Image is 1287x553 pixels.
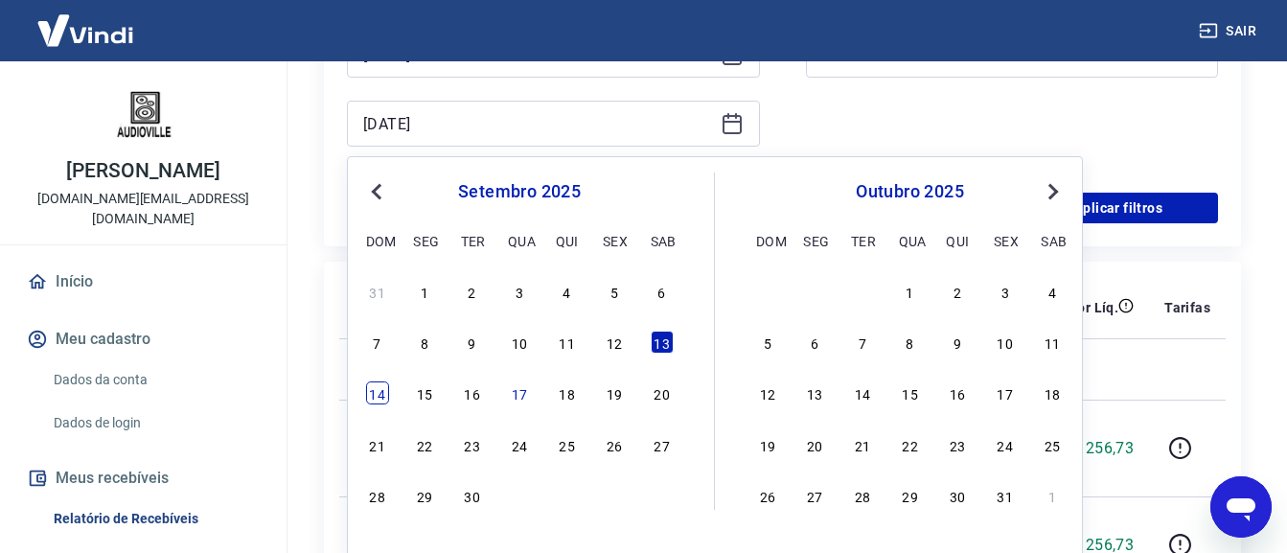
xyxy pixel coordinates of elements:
[366,484,389,507] div: Choose domingo, 28 de setembro de 2025
[756,280,779,303] div: Choose domingo, 28 de setembro de 2025
[556,229,579,252] div: qui
[508,381,531,404] div: Choose quarta-feira, 17 de setembro de 2025
[946,229,969,252] div: qui
[651,484,674,507] div: Choose sábado, 4 de outubro de 2025
[756,433,779,456] div: Choose domingo, 19 de outubro de 2025
[803,331,826,354] div: Choose segunda-feira, 6 de outubro de 2025
[899,331,922,354] div: Choose quarta-feira, 8 de outubro de 2025
[1210,476,1272,538] iframe: Botão para abrir a janela de mensagens
[753,180,1067,203] div: outubro 2025
[756,229,779,252] div: dom
[1041,229,1064,252] div: sab
[851,280,874,303] div: Choose terça-feira, 30 de setembro de 2025
[23,1,148,59] img: Vindi
[899,381,922,404] div: Choose quarta-feira, 15 de outubro de 2025
[994,280,1017,303] div: Choose sexta-feira, 3 de outubro de 2025
[1195,13,1264,49] button: Sair
[413,280,436,303] div: Choose segunda-feira, 1 de setembro de 2025
[413,484,436,507] div: Choose segunda-feira, 29 de setembro de 2025
[556,331,579,354] div: Choose quinta-feira, 11 de setembro de 2025
[413,381,436,404] div: Choose segunda-feira, 15 de setembro de 2025
[851,381,874,404] div: Choose terça-feira, 14 de outubro de 2025
[366,433,389,456] div: Choose domingo, 21 de setembro de 2025
[651,331,674,354] div: Choose sábado, 13 de setembro de 2025
[461,484,484,507] div: Choose terça-feira, 30 de setembro de 2025
[363,109,713,138] input: Data final
[946,280,969,303] div: Choose quinta-feira, 2 de outubro de 2025
[603,229,626,252] div: sex
[756,331,779,354] div: Choose domingo, 5 de outubro de 2025
[365,180,388,203] button: Previous Month
[363,277,676,509] div: month 2025-09
[899,280,922,303] div: Choose quarta-feira, 1 de outubro de 2025
[66,161,219,181] p: [PERSON_NAME]
[366,229,389,252] div: dom
[994,433,1017,456] div: Choose sexta-feira, 24 de outubro de 2025
[756,381,779,404] div: Choose domingo, 12 de outubro de 2025
[651,229,674,252] div: sab
[603,331,626,354] div: Choose sexta-feira, 12 de setembro de 2025
[1042,180,1065,203] button: Next Month
[994,331,1017,354] div: Choose sexta-feira, 10 de outubro de 2025
[651,433,674,456] div: Choose sábado, 27 de setembro de 2025
[105,77,182,153] img: 6ac00c6d-d6e0-46be-a8c6-07aa5c0cb8d2.jpeg
[508,229,531,252] div: qua
[556,381,579,404] div: Choose quinta-feira, 18 de setembro de 2025
[413,229,436,252] div: seg
[1041,331,1064,354] div: Choose sábado, 11 de outubro de 2025
[1041,280,1064,303] div: Choose sábado, 4 de outubro de 2025
[803,484,826,507] div: Choose segunda-feira, 27 de outubro de 2025
[366,331,389,354] div: Choose domingo, 7 de setembro de 2025
[899,433,922,456] div: Choose quarta-feira, 22 de outubro de 2025
[363,180,676,203] div: setembro 2025
[23,318,264,360] button: Meu cadastro
[46,360,264,400] a: Dados da conta
[366,381,389,404] div: Choose domingo, 14 de setembro de 2025
[851,433,874,456] div: Choose terça-feira, 21 de outubro de 2025
[1056,298,1118,317] p: Valor Líq.
[508,280,531,303] div: Choose quarta-feira, 3 de setembro de 2025
[803,229,826,252] div: seg
[651,381,674,404] div: Choose sábado, 20 de setembro de 2025
[1164,298,1210,317] p: Tarifas
[603,381,626,404] div: Choose sexta-feira, 19 de setembro de 2025
[851,484,874,507] div: Choose terça-feira, 28 de outubro de 2025
[1063,437,1135,460] p: R$ 256,73
[461,331,484,354] div: Choose terça-feira, 9 de setembro de 2025
[946,433,969,456] div: Choose quinta-feira, 23 de outubro de 2025
[994,484,1017,507] div: Choose sexta-feira, 31 de outubro de 2025
[46,403,264,443] a: Dados de login
[1041,484,1064,507] div: Choose sábado, 1 de novembro de 2025
[803,280,826,303] div: Choose segunda-feira, 29 de setembro de 2025
[461,433,484,456] div: Choose terça-feira, 23 de setembro de 2025
[23,457,264,499] button: Meus recebíveis
[461,381,484,404] div: Choose terça-feira, 16 de setembro de 2025
[413,331,436,354] div: Choose segunda-feira, 8 de setembro de 2025
[946,484,969,507] div: Choose quinta-feira, 30 de outubro de 2025
[1041,381,1064,404] div: Choose sábado, 18 de outubro de 2025
[1041,433,1064,456] div: Choose sábado, 25 de outubro de 2025
[946,331,969,354] div: Choose quinta-feira, 9 de outubro de 2025
[651,280,674,303] div: Choose sábado, 6 de setembro de 2025
[851,331,874,354] div: Choose terça-feira, 7 de outubro de 2025
[899,229,922,252] div: qua
[803,433,826,456] div: Choose segunda-feira, 20 de outubro de 2025
[851,229,874,252] div: ter
[508,331,531,354] div: Choose quarta-feira, 10 de setembro de 2025
[413,433,436,456] div: Choose segunda-feira, 22 de setembro de 2025
[366,280,389,303] div: Choose domingo, 31 de agosto de 2025
[556,433,579,456] div: Choose quinta-feira, 25 de setembro de 2025
[556,484,579,507] div: Choose quinta-feira, 2 de outubro de 2025
[1019,193,1218,223] button: Aplicar filtros
[753,277,1067,509] div: month 2025-10
[994,229,1017,252] div: sex
[994,381,1017,404] div: Choose sexta-feira, 17 de outubro de 2025
[461,229,484,252] div: ter
[946,381,969,404] div: Choose quinta-feira, 16 de outubro de 2025
[461,280,484,303] div: Choose terça-feira, 2 de setembro de 2025
[899,484,922,507] div: Choose quarta-feira, 29 de outubro de 2025
[508,484,531,507] div: Choose quarta-feira, 1 de outubro de 2025
[603,433,626,456] div: Choose sexta-feira, 26 de setembro de 2025
[603,280,626,303] div: Choose sexta-feira, 5 de setembro de 2025
[603,484,626,507] div: Choose sexta-feira, 3 de outubro de 2025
